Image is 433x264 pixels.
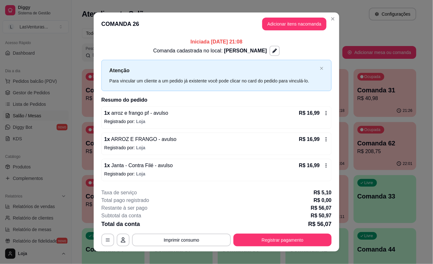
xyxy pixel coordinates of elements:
p: Registrado por: [104,118,329,125]
span: Janta - Contra Filé - avulso [110,163,173,168]
header: COMANDA 26 [94,12,339,35]
p: Restante à ser pago [101,204,147,212]
p: Taxa de serviço [101,189,137,197]
p: R$ 56,07 [311,204,332,212]
button: Adicionar itens nacomanda [262,18,327,30]
p: R$ 16,99 [299,109,320,117]
span: close [320,66,324,70]
button: Imprimir consumo [132,234,231,246]
p: R$ 50,97 [311,212,332,220]
p: Total pago registrado [101,197,149,204]
span: Loja [136,145,146,150]
span: [PERSON_NAME] [224,48,267,53]
p: Subtotal da conta [101,212,141,220]
span: arroz e frango pf - avulso [110,110,168,116]
p: Registrado por: [104,171,329,177]
p: 1 x [104,136,177,143]
button: close [320,66,324,71]
p: Registrado por: [104,144,329,151]
p: R$ 5,10 [314,189,332,197]
p: 1 x [104,109,168,117]
span: Loja [136,119,146,124]
p: R$ 56,07 [308,220,332,229]
div: Para vincular um cliente a um pedido já existente você pode clicar no card do pedido para vinculá... [109,77,317,84]
h2: Resumo do pedido [101,96,332,104]
p: 1 x [104,162,173,169]
p: Atenção [109,66,317,74]
p: Comanda cadastrada no local: [153,47,267,55]
button: Registrar pagamento [233,234,332,246]
button: Close [328,14,338,24]
span: Loja [136,171,146,176]
p: Total da conta [101,220,140,229]
p: Iniciada [DATE] 21:08 [101,38,332,46]
span: ARROZ E FRANGO - avulso [110,136,177,142]
p: R$ 16,99 [299,162,320,169]
p: R$ 0,00 [314,197,332,204]
p: R$ 16,99 [299,136,320,143]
